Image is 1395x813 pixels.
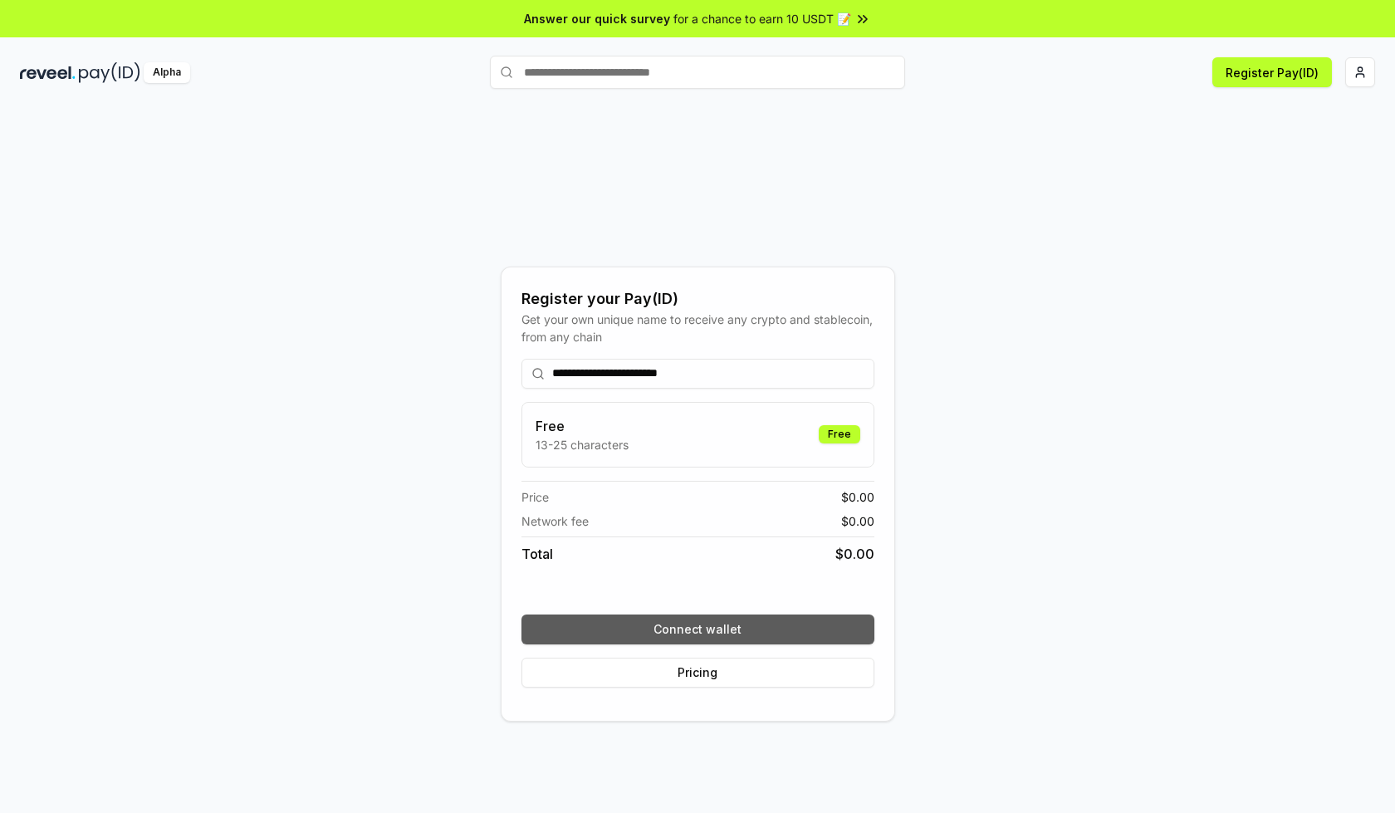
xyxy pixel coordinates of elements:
img: pay_id [79,62,140,83]
span: $ 0.00 [841,512,874,530]
button: Register Pay(ID) [1212,57,1332,87]
span: Network fee [521,512,589,530]
span: Price [521,488,549,506]
div: Register your Pay(ID) [521,287,874,311]
button: Pricing [521,658,874,688]
button: Connect wallet [521,615,874,644]
div: Get your own unique name to receive any crypto and stablecoin, from any chain [521,311,874,345]
div: Free [819,425,860,443]
img: reveel_dark [20,62,76,83]
span: for a chance to earn 10 USDT 📝 [673,10,851,27]
h3: Free [536,416,629,436]
span: Total [521,544,553,564]
span: Answer our quick survey [524,10,670,27]
span: $ 0.00 [841,488,874,506]
p: 13-25 characters [536,436,629,453]
span: $ 0.00 [835,544,874,564]
div: Alpha [144,62,190,83]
